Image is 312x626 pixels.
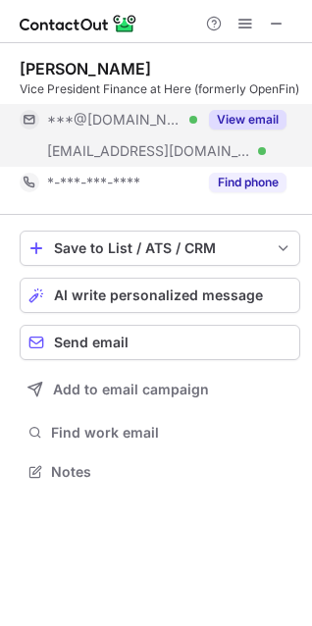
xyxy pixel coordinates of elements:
span: ***@[DOMAIN_NAME] [47,111,182,129]
span: Find work email [51,424,292,442]
button: AI write personalized message [20,278,300,313]
img: ContactOut v5.3.10 [20,12,137,35]
button: Send email [20,325,300,360]
button: Add to email campaign [20,372,300,407]
div: Save to List / ATS / CRM [54,240,266,256]
button: Notes [20,458,300,486]
div: [PERSON_NAME] [20,59,151,78]
button: Reveal Button [209,173,286,192]
button: Reveal Button [209,110,286,130]
span: [EMAIL_ADDRESS][DOMAIN_NAME] [47,142,251,160]
span: Notes [51,463,292,481]
span: Send email [54,335,129,350]
div: Vice President Finance at Here (formerly OpenFin) [20,80,300,98]
span: Add to email campaign [53,382,209,397]
button: save-profile-one-click [20,231,300,266]
span: AI write personalized message [54,287,263,303]
button: Find work email [20,419,300,446]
